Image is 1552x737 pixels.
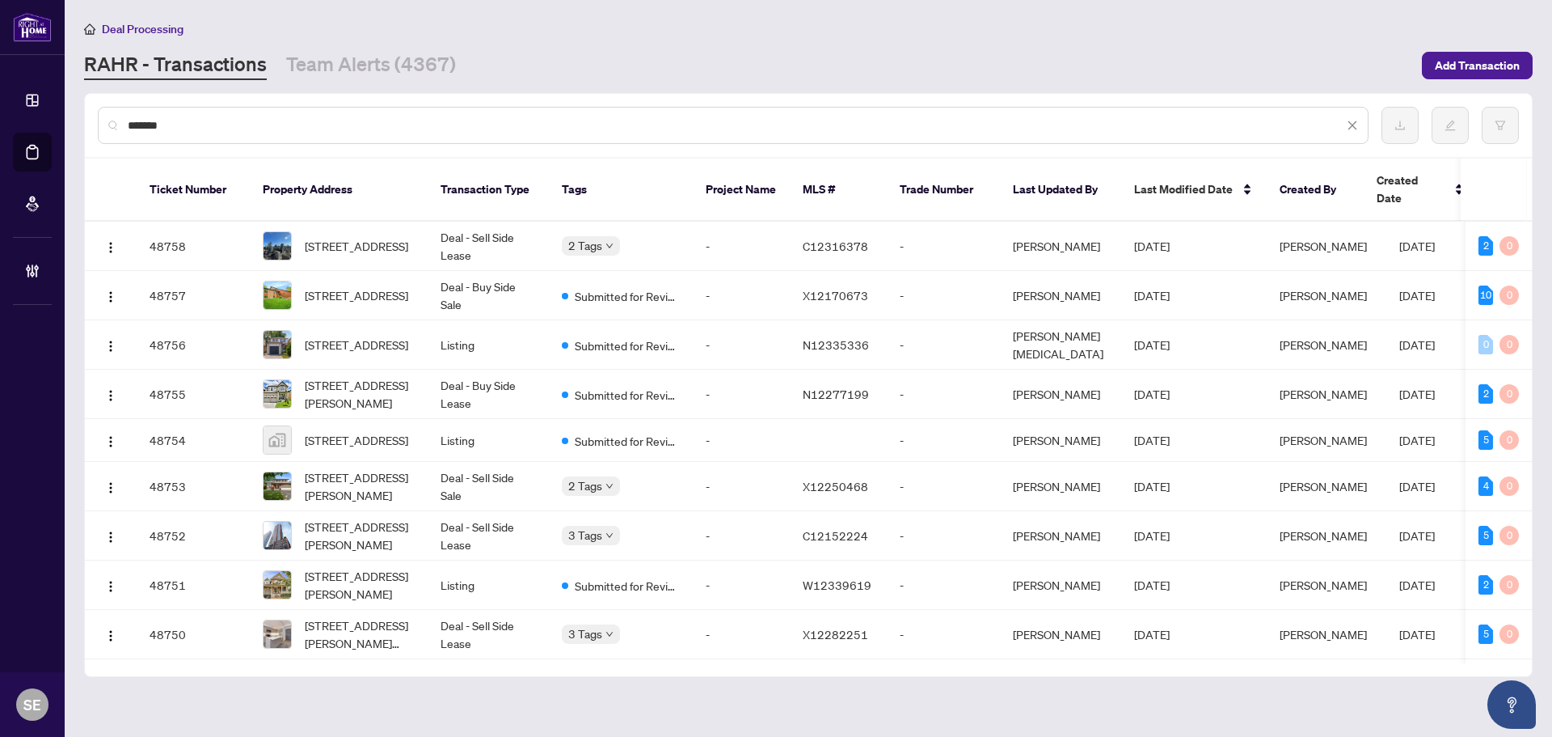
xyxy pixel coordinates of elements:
[1499,384,1519,404] div: 0
[605,242,614,250] span: down
[137,419,250,462] td: 48754
[575,386,680,404] span: Submitted for Review
[1399,479,1435,493] span: [DATE]
[428,610,549,659] td: Deal - Sell Side Lease
[1478,384,1493,404] div: 2
[1134,387,1170,401] span: [DATE]
[1280,627,1367,642] span: [PERSON_NAME]
[1399,627,1435,642] span: [DATE]
[1399,433,1435,447] span: [DATE]
[568,236,602,255] span: 2 Tags
[887,370,1000,419] td: -
[104,481,117,494] img: Logo
[84,23,95,35] span: home
[84,51,267,80] a: RAHR - Transactions
[568,625,602,643] span: 3 Tags
[1499,236,1519,256] div: 0
[1280,337,1367,352] span: [PERSON_NAME]
[137,159,250,222] th: Ticket Number
[568,477,602,495] span: 2 Tags
[428,511,549,561] td: Deal - Sell Side Lease
[98,473,124,499] button: Logo
[1134,239,1170,253] span: [DATE]
[1478,236,1493,256] div: 2
[98,381,124,407] button: Logo
[137,222,250,271] td: 48758
[13,12,52,42] img: logo
[887,419,1000,462] td: -
[264,331,291,358] img: thumbnail-img
[1364,159,1477,222] th: Created Date
[693,511,790,561] td: -
[605,630,614,638] span: down
[1280,288,1367,303] span: [PERSON_NAME]
[1399,337,1435,352] span: [DATE]
[887,222,1000,271] td: -
[104,241,117,254] img: Logo
[803,337,869,352] span: N12335336
[1432,107,1469,144] button: edit
[104,531,117,544] img: Logo
[1499,625,1519,644] div: 0
[137,561,250,610] td: 48751
[575,337,680,354] span: Submitted for Review
[137,271,250,320] td: 48757
[549,159,693,222] th: Tags
[887,610,1000,659] td: -
[575,432,680,450] span: Submitted for Review
[1499,575,1519,595] div: 0
[1499,286,1519,305] div: 0
[1134,627,1170,642] span: [DATE]
[1000,320,1121,370] td: [PERSON_NAME][MEDICAL_DATA]
[1000,561,1121,610] td: [PERSON_NAME]
[1134,578,1170,592] span: [DATE]
[803,578,871,592] span: W12339619
[428,462,549,511] td: Deal - Sell Side Sale
[1280,433,1367,447] span: [PERSON_NAME]
[264,522,291,549] img: thumbnail-img
[1478,477,1493,496] div: 4
[1000,271,1121,320] td: [PERSON_NAME]
[1399,528,1435,543] span: [DATE]
[803,239,868,253] span: C12316378
[104,580,117,593] img: Logo
[286,51,456,80] a: Team Alerts (4367)
[305,431,408,449] span: [STREET_ADDRESS]
[1134,528,1170,543] span: [DATE]
[1478,286,1493,305] div: 10
[98,427,124,453] button: Logo
[104,340,117,353] img: Logo
[137,370,250,419] td: 48755
[887,511,1000,561] td: -
[102,22,183,36] span: Deal Processing
[1478,335,1493,354] div: 0
[305,518,415,553] span: [STREET_ADDRESS][PERSON_NAME]
[98,572,124,598] button: Logo
[428,159,549,222] th: Transaction Type
[1478,526,1493,545] div: 5
[887,320,1000,370] td: -
[887,561,1000,610] td: -
[1399,239,1435,253] span: [DATE]
[693,419,790,462] td: -
[264,232,291,260] img: thumbnail-img
[104,435,117,448] img: Logo
[1000,159,1121,222] th: Last Updated By
[803,528,868,543] span: C12152224
[264,621,291,648] img: thumbnail-img
[264,472,291,500] img: thumbnail-img
[250,159,428,222] th: Property Address
[693,320,790,370] td: -
[1134,337,1170,352] span: [DATE]
[305,616,415,652] span: [STREET_ADDRESS][PERSON_NAME][PERSON_NAME]
[803,479,868,493] span: X12250468
[428,271,549,320] td: Deal - Buy Side Sale
[1478,625,1493,644] div: 5
[693,222,790,271] td: -
[790,159,887,222] th: MLS #
[104,290,117,303] img: Logo
[887,271,1000,320] td: -
[1435,53,1520,78] span: Add Transaction
[98,621,124,647] button: Logo
[1422,52,1533,79] button: Add Transaction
